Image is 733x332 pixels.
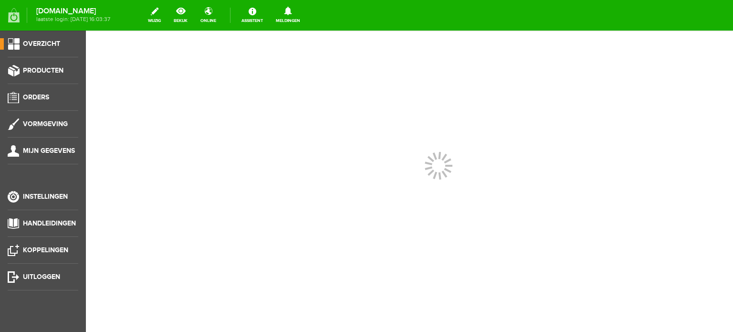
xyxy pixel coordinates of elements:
span: Producten [23,66,63,75]
strong: [DOMAIN_NAME] [36,9,110,14]
span: Orders [23,93,49,101]
a: wijzig [142,5,167,26]
span: Overzicht [23,40,60,48]
span: Instellingen [23,193,68,201]
a: bekijk [168,5,193,26]
span: Mijn gegevens [23,147,75,155]
a: Meldingen [270,5,306,26]
span: Koppelingen [23,246,68,254]
span: Handleidingen [23,219,76,227]
span: Vormgeving [23,120,68,128]
a: Assistent [236,5,269,26]
a: online [195,5,222,26]
span: laatste login: [DATE] 16:03:37 [36,17,110,22]
span: Uitloggen [23,273,60,281]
